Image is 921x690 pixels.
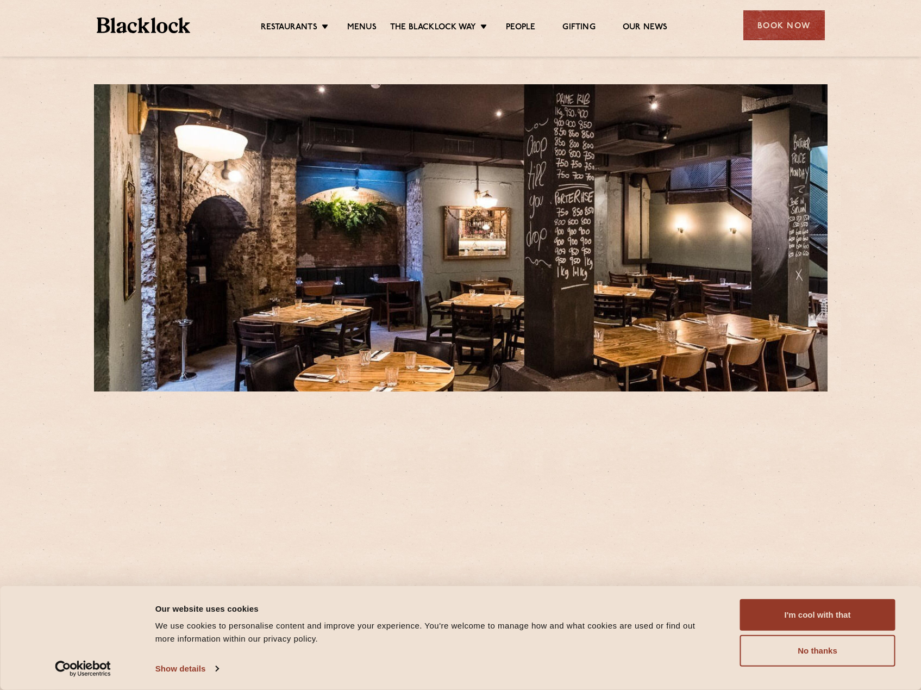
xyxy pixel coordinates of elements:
a: Usercentrics Cookiebot - opens in a new window [35,661,130,677]
button: I'm cool with that [740,599,895,631]
img: BL_Textured_Logo-footer-cropped.svg [97,17,191,33]
a: Restaurants [261,22,317,34]
a: People [506,22,535,34]
div: Book Now [743,10,825,40]
div: Our website uses cookies [155,602,716,615]
a: Menus [347,22,377,34]
div: We use cookies to personalise content and improve your experience. You're welcome to manage how a... [155,619,716,645]
a: Show details [155,661,218,677]
button: No thanks [740,635,895,667]
a: The Blacklock Way [390,22,476,34]
a: Our News [623,22,668,34]
a: Gifting [562,22,595,34]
